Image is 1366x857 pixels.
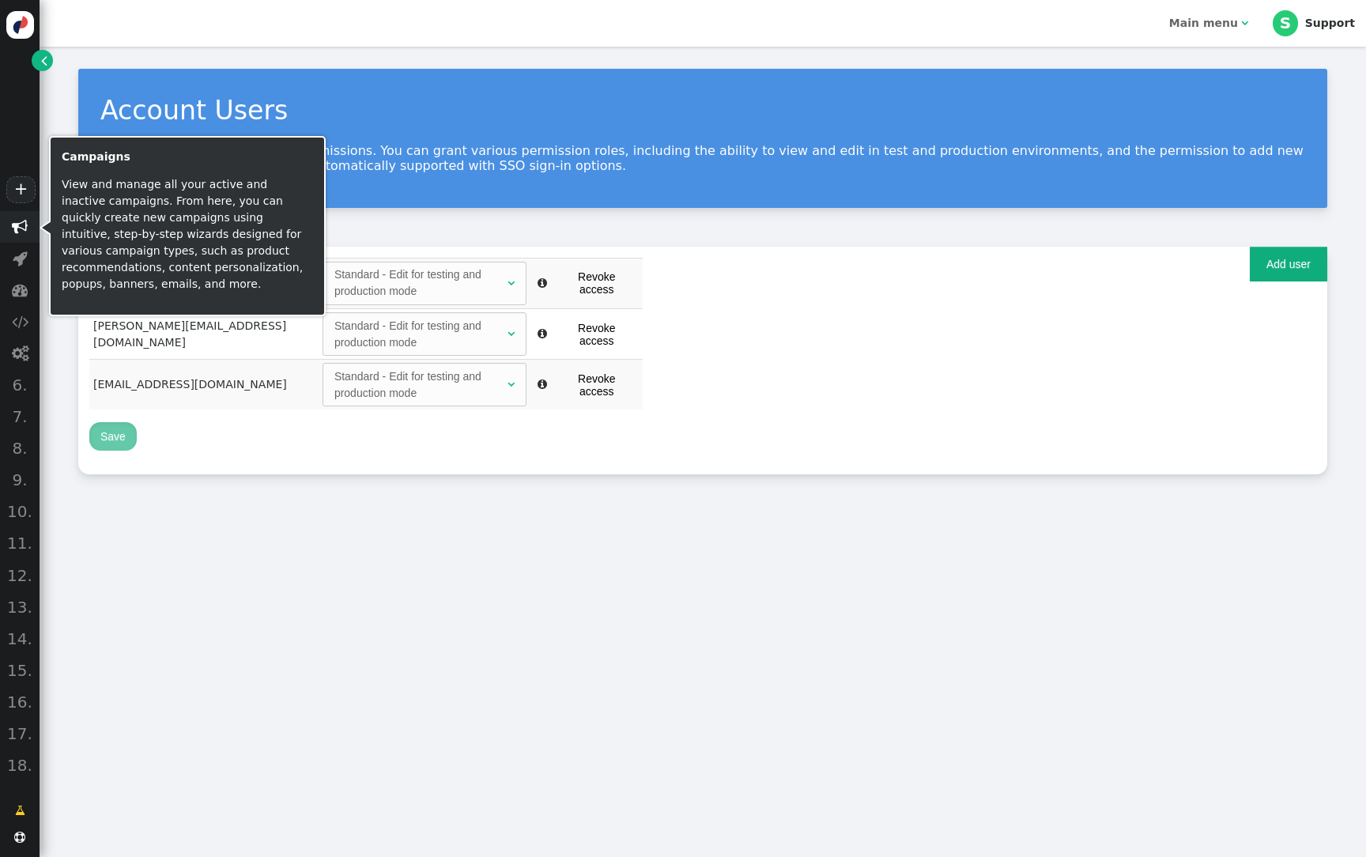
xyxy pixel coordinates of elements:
[555,317,639,351] button: Revoke access
[1273,10,1298,36] div: S
[62,176,313,293] p: View and manage all your active and inactive campaigns. From here, you can quickly create new cam...
[14,832,25,843] span: 
[100,91,1305,130] div: Account Users
[89,308,319,359] td: [PERSON_NAME][EMAIL_ADDRESS][DOMAIN_NAME]
[538,328,547,339] span: 
[89,422,137,451] button: Save
[12,314,28,330] span: 
[62,150,130,163] b: Campaigns
[89,360,319,410] td: [EMAIL_ADDRESS][DOMAIN_NAME]
[555,266,639,300] button: Revoke access
[6,176,35,203] a: +
[1169,17,1238,29] b: Main menu
[334,318,504,351] div: Standard - Edit for testing and production mode
[1241,17,1248,28] span: 
[15,802,25,819] span: 
[13,251,28,266] span: 
[334,266,504,300] div: Standard - Edit for testing and production mode
[1250,247,1327,281] button: Add user
[100,143,1305,173] p: Manage users, their roles, and permissions. You can grant various permission roles, including the...
[555,368,639,402] button: Revoke access
[41,52,47,69] span: 
[538,277,547,289] span: 
[1305,17,1355,30] div: Support
[12,345,28,361] span: 
[508,328,515,339] span: 
[4,796,36,825] a: 
[12,282,28,298] span: 
[12,219,28,235] span: 
[334,368,504,402] div: Standard - Edit for testing and production mode
[538,379,547,390] span: 
[6,11,34,39] img: logo-icon.svg
[508,379,515,390] span: 
[508,277,515,289] span: 
[32,50,53,71] a: 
